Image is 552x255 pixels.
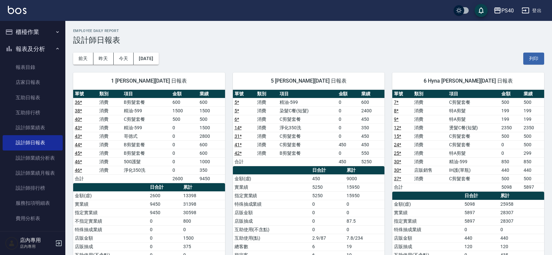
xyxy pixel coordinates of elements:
td: 0 [182,225,225,234]
td: C剪髮套餐 [122,115,171,123]
a: 設計師業績分析表 [3,151,63,166]
div: PS40 [501,7,514,15]
td: 實業績 [73,200,148,208]
td: 500 [522,140,544,149]
td: 精油-599 [447,157,500,166]
td: C剪髮套餐 [278,115,337,123]
td: 0 [337,106,360,115]
td: 9450 [148,208,182,217]
th: 項目 [447,90,500,98]
a: 設計師排行榜 [3,181,63,196]
td: 28307 [499,217,544,225]
td: 450 [311,174,345,183]
td: 0 [311,200,345,208]
th: 單號 [73,90,98,98]
td: 450 [337,157,360,166]
td: 店販銷售 [413,166,447,174]
td: 消費 [413,140,447,149]
td: 199 [522,115,544,123]
a: 互助排行榜 [3,105,63,120]
td: 指定實業績 [73,208,148,217]
td: 500 [500,174,522,183]
td: 19 [345,242,384,251]
span: 5 [PERSON_NAME][DATE] 日報表 [241,78,377,84]
button: 客戶管理 [3,229,63,246]
td: 實業績 [233,183,311,191]
td: 0 [311,225,345,234]
td: 指定實業績 [233,191,311,200]
td: 199 [500,106,522,115]
td: 消費 [255,132,278,140]
td: 總客數 [233,242,311,251]
th: 累計 [499,192,544,200]
td: 600 [171,98,198,106]
td: 440 [499,234,544,242]
button: 今天 [114,53,134,65]
td: 375 [182,242,225,251]
button: 報表及分析 [3,40,63,57]
td: 0 [337,98,360,106]
td: 0 [337,123,360,132]
td: 精油-599 [122,123,171,132]
td: 0 [337,149,360,157]
button: PS40 [491,4,516,17]
h3: 設計師日報表 [73,36,544,45]
td: 500 [171,115,198,123]
table: a dense table [392,90,544,192]
img: Logo [8,6,26,14]
td: 0 [345,225,384,234]
td: 600 [198,98,225,106]
th: 累計 [345,166,384,175]
td: 特A剪髮 [447,115,500,123]
td: 2600 [148,191,182,200]
td: 互助使用(點) [233,234,311,242]
td: 店販抽成 [392,242,463,251]
td: 精油-599 [278,98,337,106]
td: 指定實業績 [392,217,463,225]
td: 0 [337,115,360,123]
td: B剪髮套餐 [278,149,337,157]
td: 消費 [98,123,122,132]
td: 30598 [182,208,225,217]
td: 哥德式 [122,132,171,140]
td: 特A剪髮 [447,149,500,157]
img: Person [5,237,18,250]
td: 實業績 [392,208,463,217]
span: 6 Hyna [PERSON_NAME][DATE] 日報表 [400,78,536,84]
td: 0 [148,242,182,251]
td: 440 [522,166,544,174]
td: 440 [500,166,522,174]
td: B剪髮套餐 [122,149,171,157]
th: 業績 [360,90,384,98]
td: 消費 [98,140,122,149]
td: C剪髮套餐 [447,174,500,183]
th: 類別 [413,90,447,98]
td: 消費 [413,115,447,123]
td: 店販抽成 [233,217,311,225]
td: 500 [522,132,544,140]
td: 2.9/87 [311,234,345,242]
td: 合計 [233,157,255,166]
td: 2800 [198,132,225,140]
td: 120 [499,242,544,251]
td: 600 [198,149,225,157]
td: C剪髮套餐 [278,140,337,149]
td: 5897 [522,183,544,191]
td: 1500 [198,106,225,115]
h2: Employee Daily Report [73,29,544,33]
td: 0 [171,157,198,166]
td: 淨化350洗 [278,123,337,132]
th: 日合計 [463,192,499,200]
td: 消費 [413,106,447,115]
td: 店販金額 [73,234,148,242]
th: 金額 [337,90,360,98]
td: 1500 [198,123,225,132]
td: 特A剪髮 [447,106,500,115]
td: 15950 [345,191,384,200]
td: 199 [522,106,544,115]
td: 13398 [182,191,225,200]
td: 互助使用(不含點) [233,225,311,234]
td: 0 [148,234,182,242]
h5: 店內專用 [20,237,53,244]
td: 0 [500,149,522,157]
